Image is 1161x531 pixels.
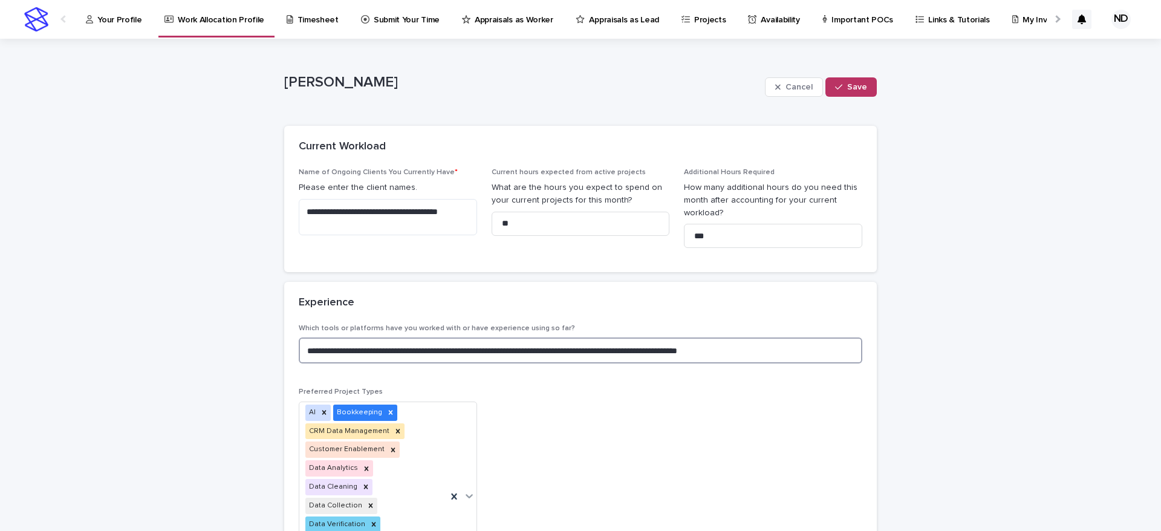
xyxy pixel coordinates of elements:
span: Preferred Project Types [299,388,383,396]
p: How many additional hours do you need this month after accounting for your current workload? [684,181,862,219]
span: Save [847,83,867,91]
span: Which tools or platforms have you worked with or have experience using so far? [299,325,575,332]
div: Data Cleaning [305,479,359,495]
div: ND [1111,10,1131,29]
span: Cancel [785,83,813,91]
span: Additional Hours Required [684,169,775,176]
div: Data Collection [305,498,364,514]
span: Name of Ongoing Clients You Currently Have [299,169,458,176]
div: Customer Enablement [305,441,386,458]
h2: Experience [299,296,354,310]
h2: Current Workload [299,140,386,154]
span: Current hours expected from active projects [492,169,646,176]
p: Please enter the client names. [299,181,477,194]
button: Save [825,77,877,97]
div: Data Analytics [305,460,360,477]
button: Cancel [765,77,823,97]
img: stacker-logo-s-only.png [24,7,48,31]
div: AI [305,405,317,421]
div: Bookkeeping [333,405,384,421]
p: [PERSON_NAME] [284,74,760,91]
div: CRM Data Management [305,423,391,440]
p: What are the hours you expect to spend on your current projects for this month? [492,181,670,207]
